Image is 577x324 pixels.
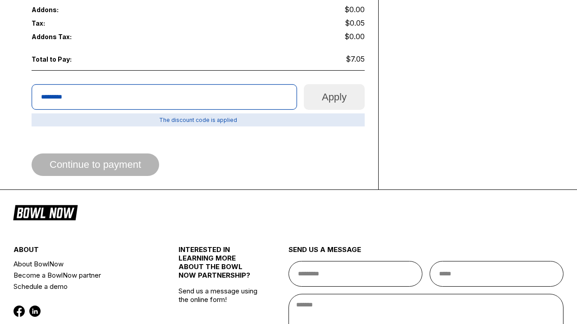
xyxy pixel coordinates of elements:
span: Total to Pay: [32,55,98,63]
div: send us a message [288,245,563,261]
span: Addons: [32,6,98,13]
span: $7.05 [346,54,365,63]
span: Addons Tax: [32,33,98,40]
a: Schedule a demo [14,281,151,292]
span: The discount code is applied [32,113,365,126]
button: Apply [304,84,365,110]
span: $0.00 [344,5,365,14]
div: INTERESTED IN LEARNING MORE ABOUT THE BOWL NOW PARTNERSHIP? [179,245,261,287]
span: $0.05 [345,18,365,27]
a: Become a BowlNow partner [14,270,151,281]
span: $0.00 [344,32,365,41]
div: about [14,245,151,258]
a: About BowlNow [14,258,151,270]
span: Tax: [32,19,98,27]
